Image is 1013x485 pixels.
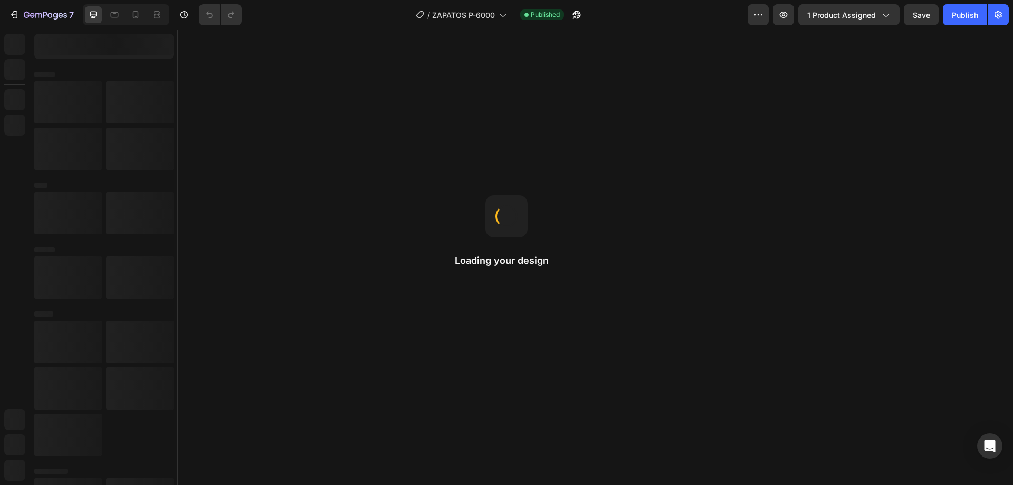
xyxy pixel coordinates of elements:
button: 1 product assigned [798,4,900,25]
button: Save [904,4,939,25]
div: Undo/Redo [199,4,242,25]
h2: Loading your design [455,254,558,267]
div: Publish [952,9,978,21]
span: / [427,9,430,21]
span: Published [531,10,560,20]
div: Open Intercom Messenger [977,433,1002,459]
span: Save [913,11,930,20]
span: 1 product assigned [807,9,876,21]
span: ZAPATOS P-6000 [432,9,495,21]
button: 7 [4,4,79,25]
p: 7 [69,8,74,21]
button: Publish [943,4,987,25]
